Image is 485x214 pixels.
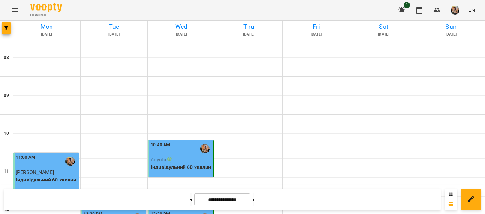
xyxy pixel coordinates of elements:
[451,6,459,15] img: e707ac97ad35db4328962b01d070b99d.jpeg
[81,32,147,38] h6: [DATE]
[14,32,79,38] h6: [DATE]
[200,144,210,153] img: Олександра
[466,4,477,16] button: EN
[468,7,475,13] span: EN
[30,13,62,17] span: For Business
[16,176,77,184] p: Індивідульний 60 хвилин
[284,22,349,32] h6: Fri
[351,22,416,32] h6: Sat
[151,157,173,163] span: Anyuta🍀
[149,32,214,38] h6: [DATE]
[30,3,62,12] img: Voopty Logo
[16,154,35,161] label: 11:00 AM
[16,169,54,175] span: [PERSON_NAME]
[14,22,79,32] h6: Mon
[284,32,349,38] h6: [DATE]
[216,32,282,38] h6: [DATE]
[151,141,170,148] label: 10:40 AM
[151,163,212,171] p: Індивідульний 60 хвилин
[149,22,214,32] h6: Wed
[4,130,9,137] h6: 10
[4,54,9,61] h6: 08
[418,32,484,38] h6: [DATE]
[8,3,23,18] button: Menu
[404,2,410,8] span: 1
[81,22,147,32] h6: Tue
[216,22,282,32] h6: Thu
[4,168,9,175] h6: 11
[351,32,416,38] h6: [DATE]
[65,157,75,166] img: Олександра
[4,92,9,99] h6: 09
[418,22,484,32] h6: Sun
